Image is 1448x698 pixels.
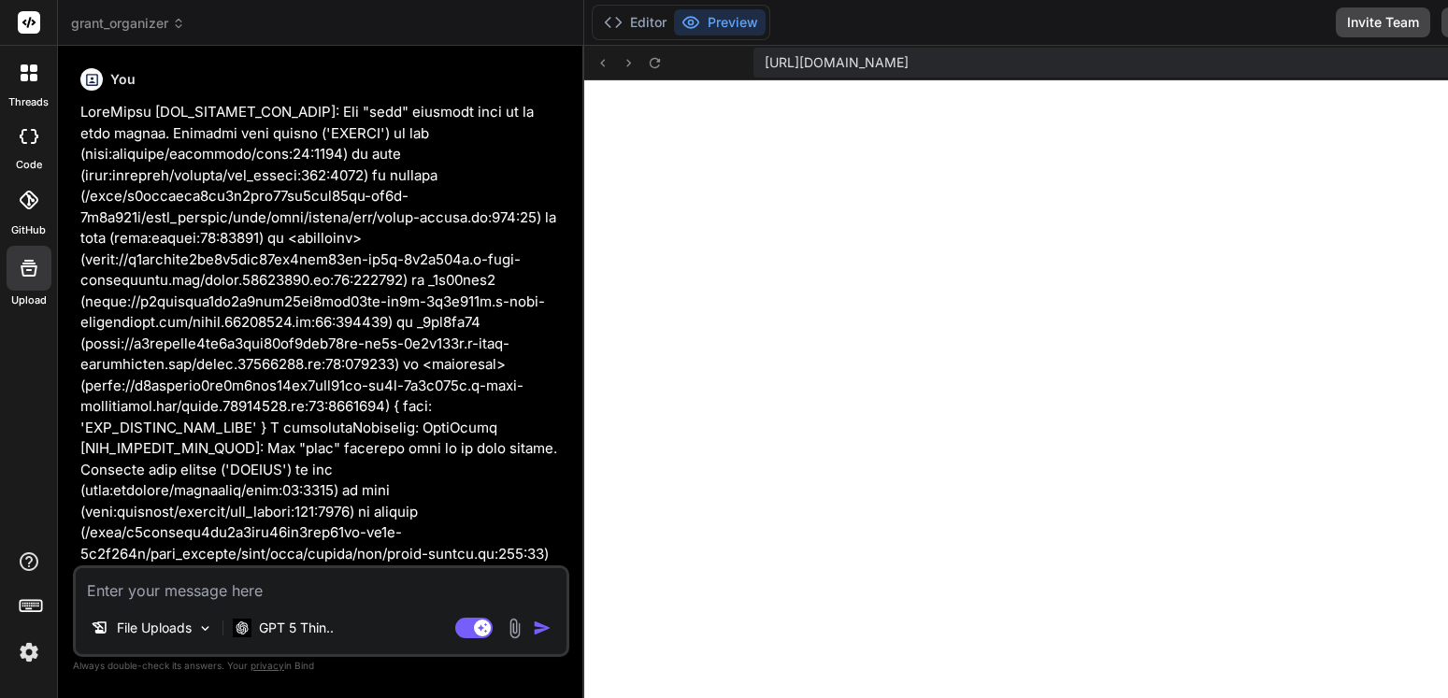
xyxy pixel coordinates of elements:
[110,70,136,89] h6: You
[11,222,46,238] label: GitHub
[71,14,185,33] span: grant_organizer
[596,9,674,36] button: Editor
[16,157,42,173] label: code
[73,657,569,675] p: Always double-check its answers. Your in Bind
[674,9,766,36] button: Preview
[765,53,909,72] span: [URL][DOMAIN_NAME]
[197,620,213,636] img: Pick Models
[13,636,45,668] img: settings
[1336,7,1430,37] button: Invite Team
[233,619,251,636] img: GPT 5 Thinking High
[533,619,552,637] img: icon
[117,619,192,637] p: File Uploads
[251,660,284,671] span: privacy
[259,619,334,637] p: GPT 5 Thin..
[11,292,47,308] label: Upload
[504,618,525,639] img: attachment
[8,94,49,110] label: threads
